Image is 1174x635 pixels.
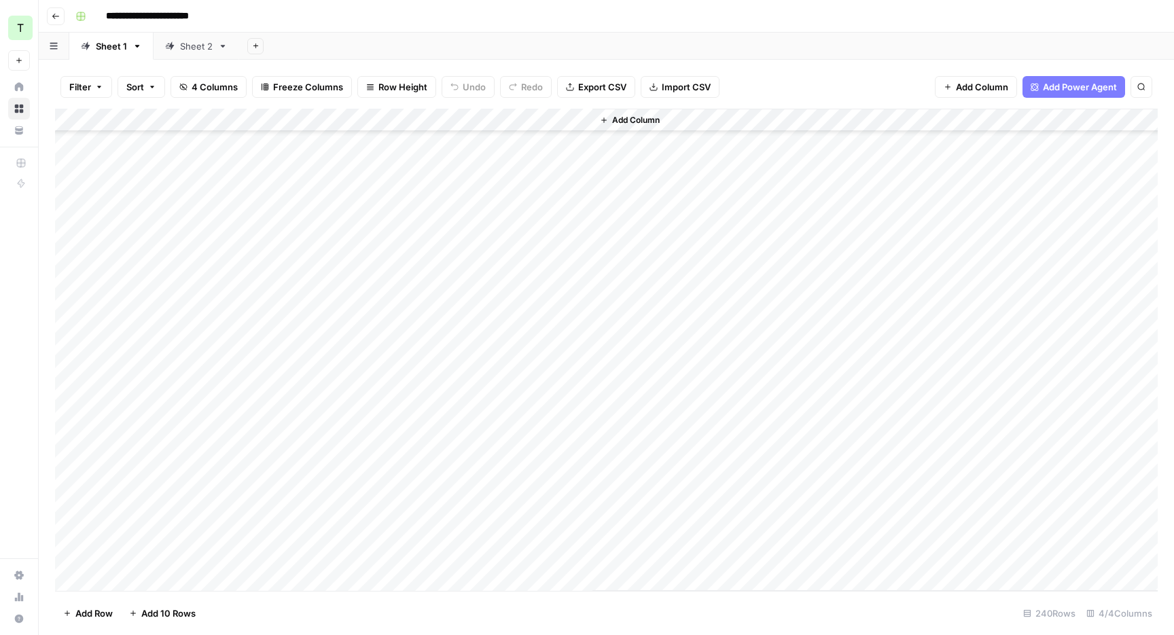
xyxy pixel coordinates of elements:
span: Redo [521,80,543,94]
div: 4/4 Columns [1081,602,1158,624]
a: Your Data [8,120,30,141]
button: Row Height [357,76,436,98]
span: Undo [463,80,486,94]
div: Sheet 2 [180,39,213,53]
span: T [17,20,24,36]
button: Export CSV [557,76,635,98]
span: Freeze Columns [273,80,343,94]
button: Add Row [55,602,121,624]
span: Add Power Agent [1043,80,1117,94]
span: Export CSV [578,80,626,94]
span: Add Column [956,80,1008,94]
span: Sort [126,80,144,94]
div: Sheet 1 [96,39,127,53]
span: Filter [69,80,91,94]
button: Help + Support [8,608,30,630]
button: Undo [442,76,495,98]
span: Row Height [378,80,427,94]
a: Usage [8,586,30,608]
a: Browse [8,98,30,120]
button: Add Column [594,111,665,129]
button: Filter [60,76,112,98]
button: Import CSV [641,76,719,98]
button: Add Power Agent [1022,76,1125,98]
button: 4 Columns [171,76,247,98]
div: 240 Rows [1018,602,1081,624]
button: Freeze Columns [252,76,352,98]
a: Settings [8,564,30,586]
span: Import CSV [662,80,711,94]
button: Workspace: TY SEO Team [8,11,30,45]
span: Add Row [75,606,113,620]
a: Sheet 2 [154,33,239,60]
span: 4 Columns [192,80,238,94]
span: Add 10 Rows [141,606,196,620]
button: Add 10 Rows [121,602,204,624]
span: Add Column [612,114,660,126]
a: Home [8,76,30,98]
button: Sort [118,76,165,98]
button: Add Column [935,76,1017,98]
a: Sheet 1 [69,33,154,60]
button: Redo [500,76,552,98]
